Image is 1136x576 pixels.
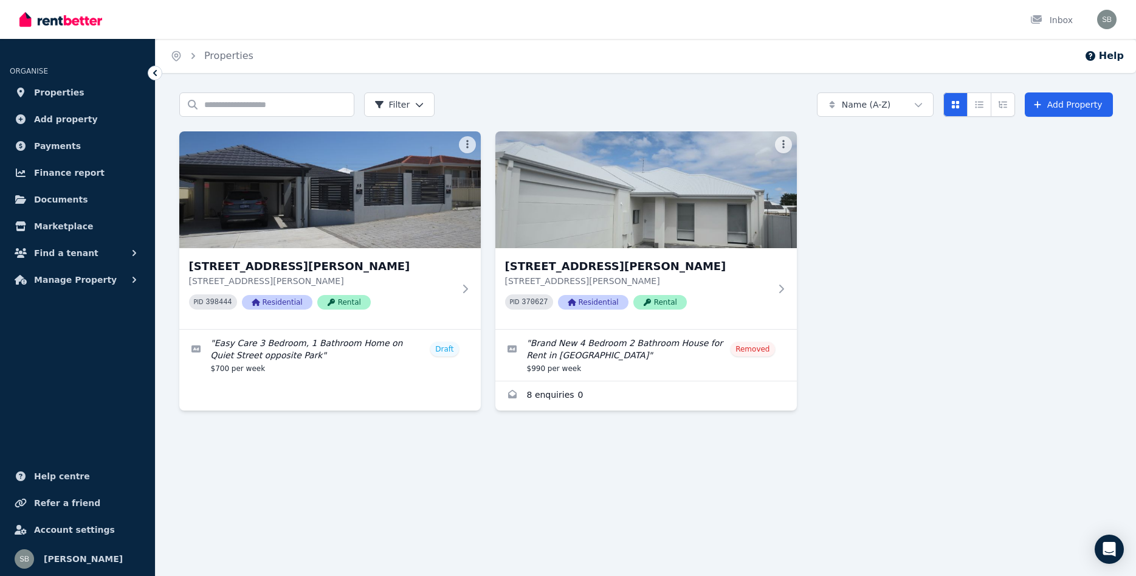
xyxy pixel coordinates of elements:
[1095,535,1124,564] div: Open Intercom Messenger
[967,92,991,117] button: Compact list view
[842,99,891,111] span: Name (A-Z)
[10,464,145,488] a: Help centre
[19,10,102,29] img: RentBetter
[505,275,770,287] p: [STREET_ADDRESS][PERSON_NAME]
[179,330,481,381] a: Edit listing: Easy Care 3 Bedroom, 1 Bathroom Home on Quiet Street opposite Park
[1030,14,1073,26] div: Inbox
[505,258,770,275] h3: [STREET_ADDRESS][PERSON_NAME]
[495,131,797,329] a: 46 Michael St, Yokine[STREET_ADDRESS][PERSON_NAME][STREET_ADDRESS][PERSON_NAME]PID 370627Resident...
[317,295,371,310] span: Rental
[156,39,268,73] nav: Breadcrumb
[495,381,797,411] a: Enquiries for 46 Michael St, Yokine
[34,112,98,127] span: Add property
[34,496,100,510] span: Refer a friend
[495,330,797,381] a: Edit listing: Brand New 4 Bedroom 2 Bathroom House for Rent in Yokine
[205,298,232,307] code: 398444
[34,522,115,537] span: Account settings
[495,131,797,248] img: 46 Michael St, Yokine
[179,131,481,329] a: 40 Chobham Way, Morley[STREET_ADDRESS][PERSON_NAME][STREET_ADDRESS][PERSON_NAME]PID 398444Residen...
[10,491,145,515] a: Refer a friend
[242,295,312,310] span: Residential
[633,295,687,310] span: Rental
[10,80,145,105] a: Properties
[34,192,88,207] span: Documents
[34,272,117,287] span: Manage Property
[522,298,548,307] code: 370627
[189,275,454,287] p: [STREET_ADDRESS][PERSON_NAME]
[775,136,792,153] button: More options
[34,139,81,153] span: Payments
[374,99,410,111] span: Filter
[943,92,1015,117] div: View options
[194,299,204,305] small: PID
[10,268,145,292] button: Manage Property
[34,219,93,234] span: Marketplace
[10,134,145,158] a: Payments
[179,131,481,248] img: 40 Chobham Way, Morley
[44,552,123,566] span: [PERSON_NAME]
[34,469,90,484] span: Help centre
[1084,49,1124,63] button: Help
[817,92,934,117] button: Name (A-Z)
[943,92,968,117] button: Card view
[991,92,1015,117] button: Expanded list view
[34,165,105,180] span: Finance report
[1025,92,1113,117] a: Add Property
[10,161,145,185] a: Finance report
[34,85,84,100] span: Properties
[510,299,520,305] small: PID
[10,518,145,542] a: Account settings
[10,187,145,212] a: Documents
[459,136,476,153] button: More options
[1097,10,1117,29] img: Silla Boudames
[15,549,34,569] img: Silla Boudames
[204,50,253,61] a: Properties
[10,214,145,238] a: Marketplace
[189,258,454,275] h3: [STREET_ADDRESS][PERSON_NAME]
[10,241,145,265] button: Find a tenant
[34,246,98,260] span: Find a tenant
[10,67,48,75] span: ORGANISE
[10,107,145,131] a: Add property
[364,92,435,117] button: Filter
[558,295,628,310] span: Residential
